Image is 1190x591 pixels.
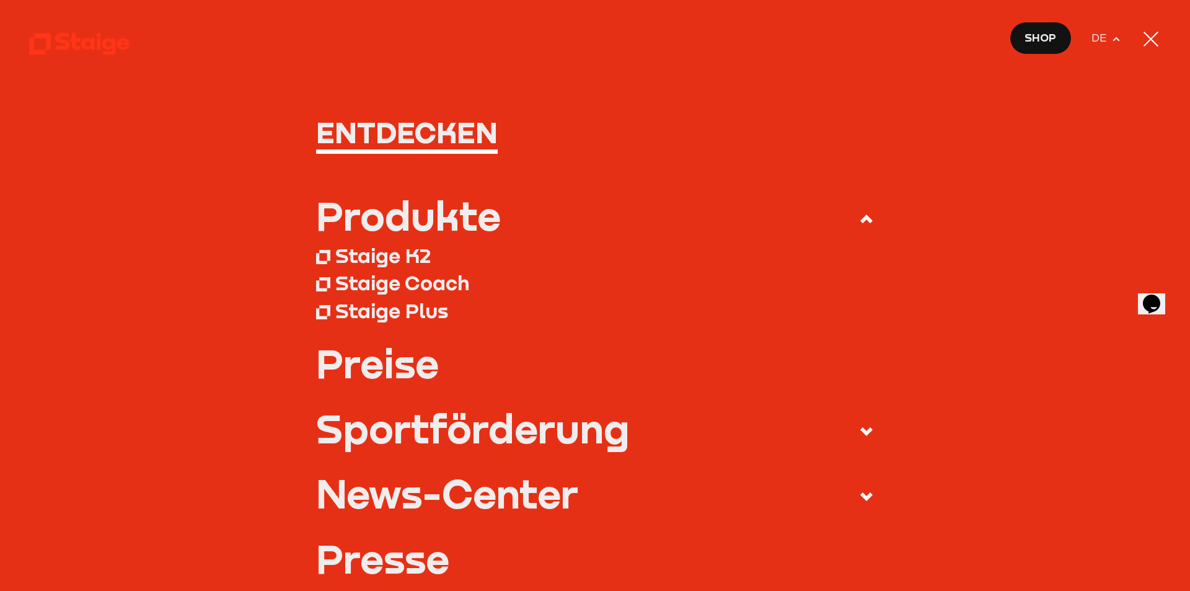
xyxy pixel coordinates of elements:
a: Shop [1010,22,1072,55]
iframe: chat widget [1138,277,1178,314]
div: Produkte [316,196,501,235]
div: News-Center [316,474,578,513]
a: Staige Coach [316,269,875,297]
span: DE [1091,30,1112,47]
span: Shop [1025,29,1056,47]
a: Presse [316,539,875,578]
div: Staige K2 [335,243,431,268]
div: Staige Plus [335,298,448,323]
div: Sportförderung [316,409,630,448]
div: Staige Coach [335,270,469,295]
a: Preise [316,344,875,383]
a: Staige Plus [316,296,875,324]
a: Staige K2 [316,241,875,269]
